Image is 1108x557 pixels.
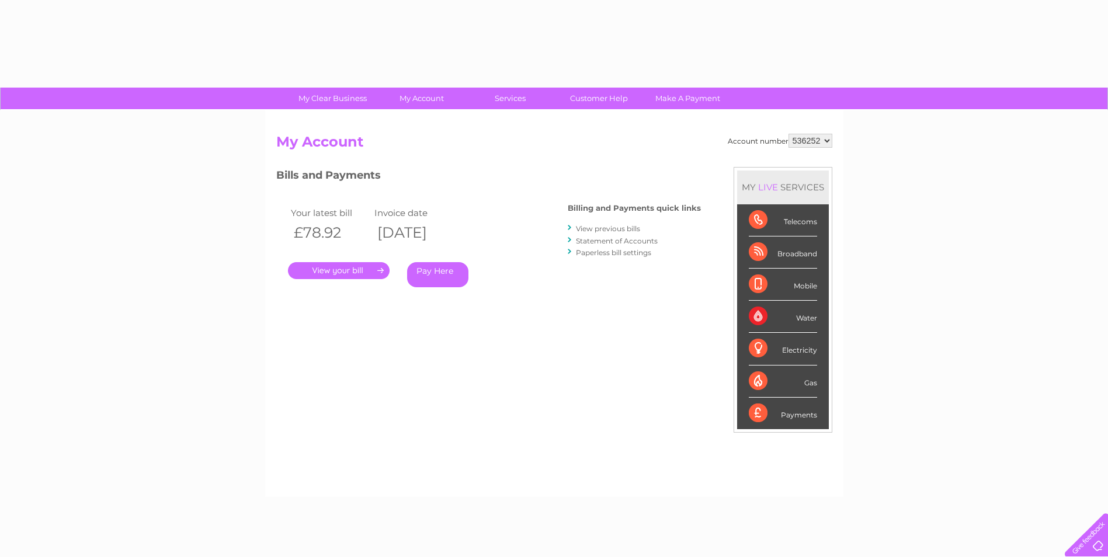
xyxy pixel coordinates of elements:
[284,88,381,109] a: My Clear Business
[756,182,780,193] div: LIVE
[371,221,456,245] th: [DATE]
[568,204,701,213] h4: Billing and Payments quick links
[373,88,470,109] a: My Account
[749,204,817,236] div: Telecoms
[749,269,817,301] div: Mobile
[551,88,647,109] a: Customer Help
[276,167,701,187] h3: Bills and Payments
[749,301,817,333] div: Water
[749,398,817,429] div: Payments
[728,134,832,148] div: Account number
[576,248,651,257] a: Paperless bill settings
[288,221,372,245] th: £78.92
[576,224,640,233] a: View previous bills
[371,205,456,221] td: Invoice date
[288,205,372,221] td: Your latest bill
[640,88,736,109] a: Make A Payment
[737,170,829,204] div: MY SERVICES
[749,236,817,269] div: Broadband
[462,88,558,109] a: Services
[288,262,390,279] a: .
[407,262,468,287] a: Pay Here
[576,236,658,245] a: Statement of Accounts
[749,333,817,365] div: Electricity
[749,365,817,398] div: Gas
[276,134,832,156] h2: My Account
